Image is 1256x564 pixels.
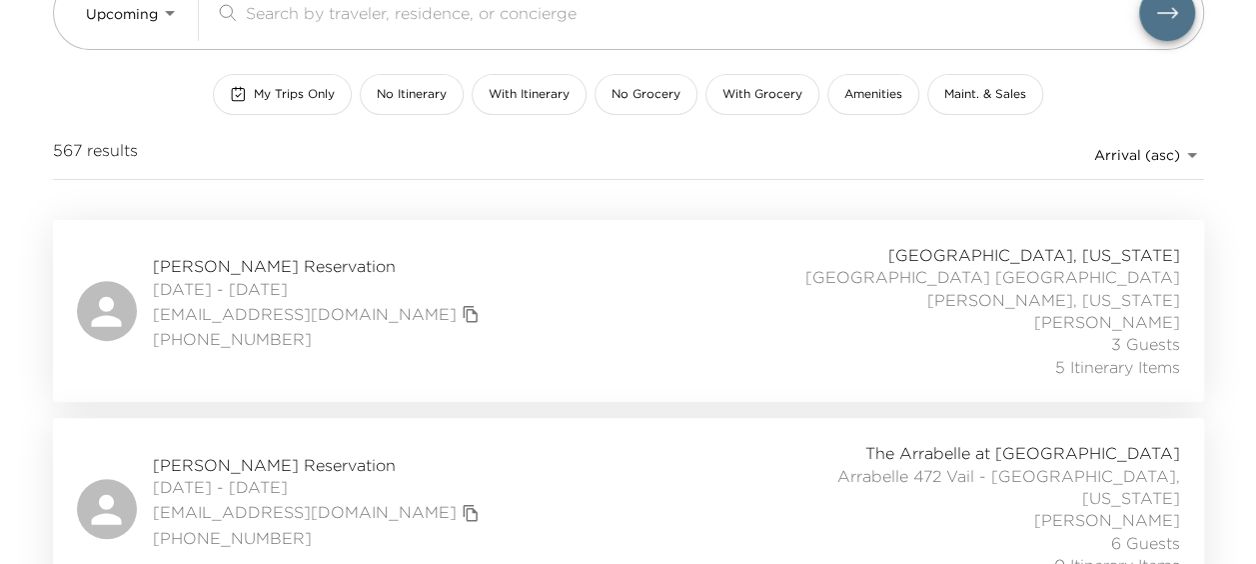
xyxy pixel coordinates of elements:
[254,86,335,103] span: My Trips Only
[888,244,1180,266] span: [GEOGRAPHIC_DATA], [US_STATE]
[927,74,1043,115] button: Maint. & Sales
[457,499,485,527] button: copy primary member email
[213,74,352,115] button: My Trips Only
[360,74,464,115] button: No Itinerary
[738,465,1180,510] span: Arrabelle 472 Vail - [GEOGRAPHIC_DATA], [US_STATE]
[827,74,919,115] button: Amenities
[53,220,1204,402] a: [PERSON_NAME] Reservation[DATE] - [DATE][EMAIL_ADDRESS][DOMAIN_NAME]copy primary member email[PHO...
[377,86,447,103] span: No Itinerary
[153,501,457,523] a: [EMAIL_ADDRESS][DOMAIN_NAME]
[1111,333,1180,355] span: 3 Guests
[472,74,587,115] button: With Itinerary
[1111,532,1180,554] span: 6 Guests
[153,278,485,300] span: [DATE] - [DATE]
[738,266,1180,311] span: [GEOGRAPHIC_DATA] [GEOGRAPHIC_DATA][PERSON_NAME], [US_STATE]
[153,255,485,277] span: [PERSON_NAME] Reservation
[1034,509,1180,531] span: [PERSON_NAME]
[865,442,1180,464] span: The Arrabelle at [GEOGRAPHIC_DATA]
[153,454,485,476] span: [PERSON_NAME] Reservation
[457,300,485,328] button: copy primary member email
[612,86,680,103] span: No Grocery
[153,328,485,350] span: [PHONE_NUMBER]
[153,527,485,549] span: [PHONE_NUMBER]
[944,86,1026,103] span: Maint. & Sales
[1034,311,1180,333] span: [PERSON_NAME]
[153,476,485,498] span: [DATE] - [DATE]
[1055,356,1180,378] span: 5 Itinerary Items
[489,86,570,103] span: With Itinerary
[595,74,697,115] button: No Grocery
[86,5,158,23] span: Upcoming
[246,1,1139,24] input: Search by traveler, residence, or concierge
[1094,146,1180,164] span: Arrival (asc)
[722,86,802,103] span: With Grocery
[844,86,902,103] span: Amenities
[705,74,819,115] button: With Grocery
[153,303,457,325] a: [EMAIL_ADDRESS][DOMAIN_NAME]
[53,139,138,171] span: 567 results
